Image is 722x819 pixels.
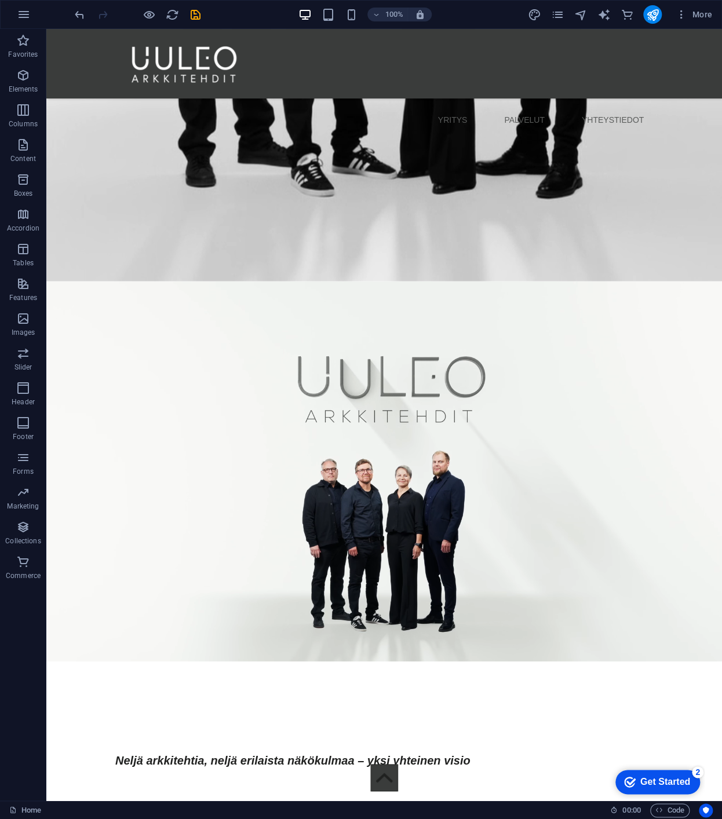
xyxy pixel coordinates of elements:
p: Header [12,397,35,407]
button: text_generator [597,8,611,21]
div: Get Started [34,13,84,23]
h6: 100% [385,8,403,21]
i: Save (Ctrl+S) [189,8,202,21]
div: Get Started 2 items remaining, 60% complete [9,6,94,30]
p: Marketing [7,502,39,511]
i: Publish [646,8,659,21]
p: Collections [5,536,41,546]
p: Columns [9,119,38,129]
i: Design (Ctrl+Alt+Y) [527,8,541,21]
i: Commerce [620,8,633,21]
button: pages [550,8,564,21]
p: Images [12,328,35,337]
button: commerce [620,8,634,21]
div: 2 [86,2,97,14]
p: Features [9,293,37,302]
p: Footer [13,432,34,441]
button: reload [165,8,179,21]
button: navigator [574,8,588,21]
button: 100% [367,8,409,21]
a: Click to cancel selection. Double-click to open Pages [9,803,41,817]
span: More [676,9,712,20]
p: Tables [13,258,34,268]
button: design [527,8,541,21]
span: Code [655,803,684,817]
button: Usercentrics [699,803,713,817]
button: publish [643,5,662,24]
button: save [188,8,202,21]
button: More [671,5,717,24]
span: 00 00 [622,803,640,817]
button: undo [72,8,86,21]
h6: Session time [610,803,641,817]
p: Accordion [7,224,39,233]
p: Commerce [6,571,41,580]
p: Forms [13,467,34,476]
p: Elements [9,85,38,94]
i: Navigator [574,8,587,21]
p: Content [10,154,36,163]
p: Favorites [8,50,38,59]
p: Slider [14,363,32,372]
i: AI Writer [597,8,610,21]
span: : [630,806,632,814]
i: Pages (Ctrl+Alt+S) [550,8,564,21]
button: Code [650,803,690,817]
p: Boxes [14,189,33,198]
